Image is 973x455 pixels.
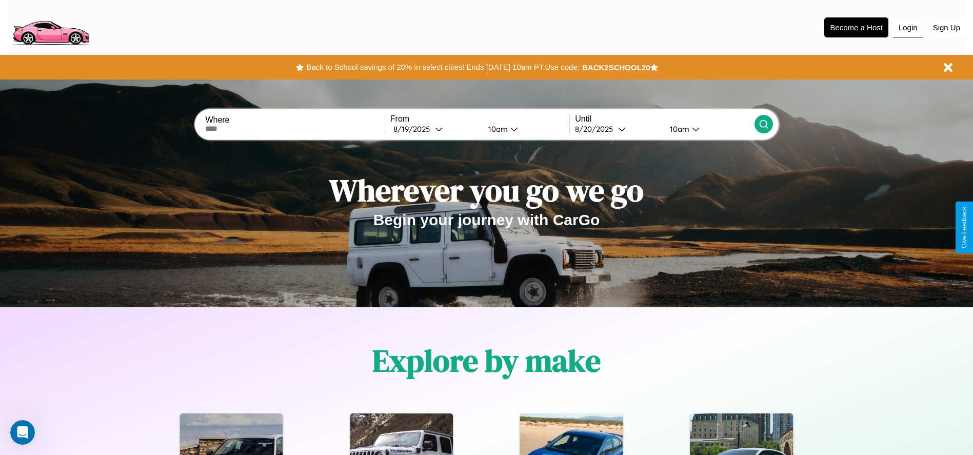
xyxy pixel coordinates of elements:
label: Where [205,115,384,125]
label: Until [575,114,754,124]
div: 10am [665,124,692,134]
div: 10am [483,124,510,134]
b: BACK2SCHOOL20 [582,63,650,72]
button: 8/19/2025 [390,124,480,134]
iframe: Intercom live chat [10,420,35,445]
label: From [390,114,569,124]
button: Sign Up [928,18,965,37]
h1: Explore by make [372,340,601,382]
button: Become a Host [824,17,888,37]
img: logo [8,5,94,48]
div: Give Feedback [961,207,968,248]
button: Back to School savings of 20% in select cities! Ends [DATE] 10am PT.Use code: [304,60,582,74]
button: 10am [480,124,570,134]
button: 10am [662,124,754,134]
div: 8 / 20 / 2025 [575,124,618,134]
button: Login [893,18,923,37]
div: 8 / 19 / 2025 [393,124,435,134]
